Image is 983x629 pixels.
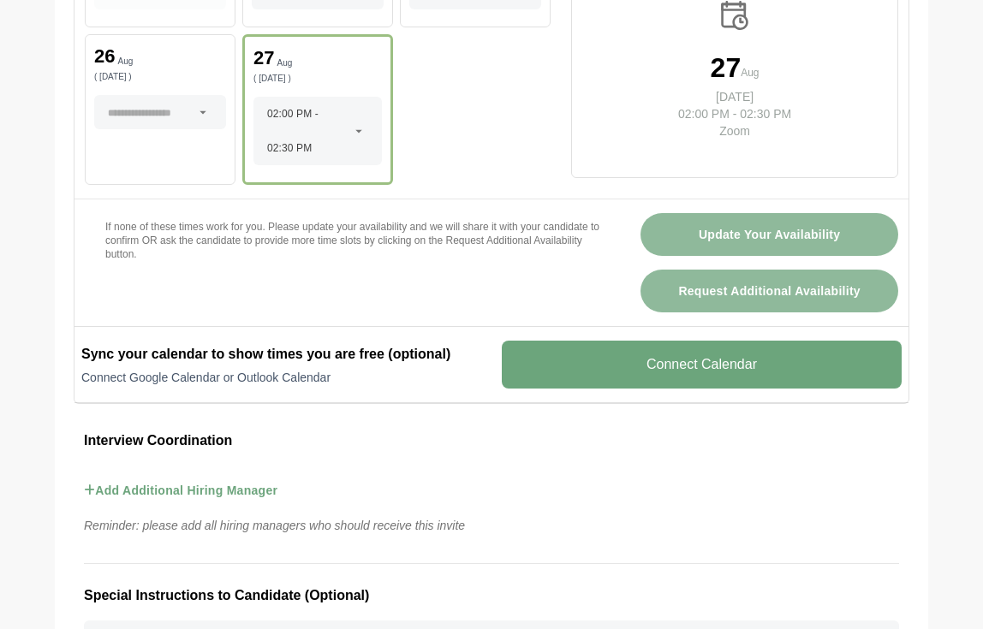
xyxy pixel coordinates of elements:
p: 02:00 PM - 02:30 PM [664,105,805,122]
p: [DATE] [664,88,805,105]
h3: Interview Coordination [84,430,899,452]
p: Aug [277,59,293,68]
p: 26 [94,47,115,66]
p: ( [DATE] ) [94,73,226,81]
h2: Sync your calendar to show times you are free (optional) [81,344,481,365]
v-button: Connect Calendar [502,341,902,389]
p: Aug [741,64,759,81]
button: Request Additional Availability [640,270,898,312]
h3: Special Instructions to Candidate (Optional) [84,584,899,607]
p: 27 [711,54,742,81]
span: 02:00 PM - 02:30 PM [267,97,346,165]
button: Update Your Availability [640,213,898,256]
p: If none of these times work for you. Please update your availability and we will share it with yo... [105,220,599,261]
p: Reminder: please add all hiring managers who should receive this invite [74,515,909,536]
p: ( [DATE] ) [253,74,382,83]
p: 27 [253,49,274,68]
p: Aug [117,57,133,66]
p: Zoom [664,122,805,139]
button: Add Additional Hiring Manager [84,466,277,515]
p: Connect Google Calendar or Outlook Calendar [81,369,481,386]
